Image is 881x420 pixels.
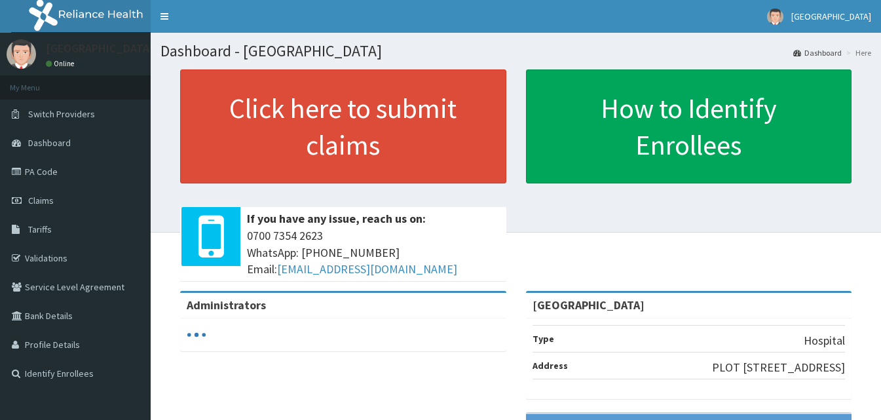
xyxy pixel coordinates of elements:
img: User Image [7,39,36,69]
p: [GEOGRAPHIC_DATA] [46,43,154,54]
svg: audio-loading [187,325,206,345]
p: PLOT [STREET_ADDRESS] [712,359,845,376]
li: Here [843,47,871,58]
b: Type [533,333,554,345]
span: Switch Providers [28,108,95,120]
span: Dashboard [28,137,71,149]
h1: Dashboard - [GEOGRAPHIC_DATA] [160,43,871,60]
span: Claims [28,195,54,206]
a: Click here to submit claims [180,69,506,183]
a: [EMAIL_ADDRESS][DOMAIN_NAME] [277,261,457,277]
b: If you have any issue, reach us on: [247,211,426,226]
span: [GEOGRAPHIC_DATA] [791,10,871,22]
a: Online [46,59,77,68]
p: Hospital [804,332,845,349]
img: User Image [767,9,783,25]
b: Address [533,360,568,372]
span: Tariffs [28,223,52,235]
b: Administrators [187,297,266,313]
a: How to Identify Enrollees [526,69,852,183]
a: Dashboard [793,47,842,58]
span: 0700 7354 2623 WhatsApp: [PHONE_NUMBER] Email: [247,227,500,278]
strong: [GEOGRAPHIC_DATA] [533,297,645,313]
